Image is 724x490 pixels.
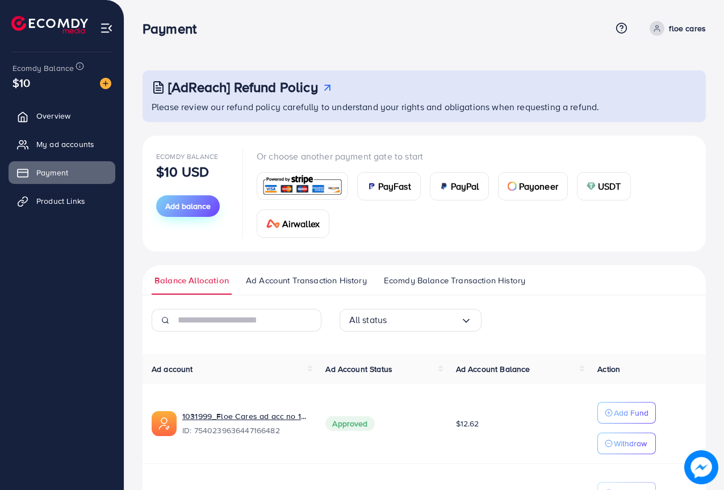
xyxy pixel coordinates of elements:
[587,182,596,191] img: card
[597,433,656,454] button: Withdraw
[597,402,656,424] button: Add Fund
[684,450,718,484] img: image
[325,363,392,375] span: Ad Account Status
[519,179,558,193] span: Payoneer
[325,416,374,431] span: Approved
[36,110,70,122] span: Overview
[246,274,367,287] span: Ad Account Transaction History
[367,182,376,191] img: card
[168,79,318,95] h3: [AdReach] Refund Policy
[11,16,88,33] img: logo
[9,190,115,212] a: Product Links
[430,172,489,200] a: cardPayPal
[156,152,218,161] span: Ecomdy Balance
[645,21,706,36] a: floe cares
[100,22,113,35] img: menu
[508,182,517,191] img: card
[156,195,220,217] button: Add balance
[100,78,111,89] img: image
[577,172,631,200] a: cardUSDT
[9,133,115,156] a: My ad accounts
[261,174,344,198] img: card
[598,179,621,193] span: USDT
[378,179,411,193] span: PayFast
[156,165,209,178] p: $10 USD
[257,149,692,163] p: Or choose another payment gate to start
[340,309,482,332] div: Search for option
[257,172,348,200] a: card
[669,22,706,35] p: floe cares
[451,179,479,193] span: PayPal
[152,100,699,114] p: Please review our refund policy carefully to understand your rights and obligations when requesti...
[9,161,115,184] a: Payment
[182,411,307,422] a: 1031999_Floe Cares ad acc no 1_1755598915786
[12,74,30,91] span: $10
[349,311,387,329] span: All status
[36,195,85,207] span: Product Links
[282,217,320,231] span: Airwallex
[154,274,229,287] span: Balance Allocation
[614,437,647,450] p: Withdraw
[597,363,620,375] span: Action
[143,20,206,37] h3: Payment
[36,167,68,178] span: Payment
[9,104,115,127] a: Overview
[440,182,449,191] img: card
[152,363,193,375] span: Ad account
[257,210,329,238] a: cardAirwallex
[387,311,460,329] input: Search for option
[357,172,421,200] a: cardPayFast
[12,62,74,74] span: Ecomdy Balance
[182,425,307,436] span: ID: 7540239636447166482
[456,418,479,429] span: $12.62
[266,219,280,228] img: card
[152,411,177,436] img: ic-ads-acc.e4c84228.svg
[614,406,648,420] p: Add Fund
[498,172,568,200] a: cardPayoneer
[36,139,94,150] span: My ad accounts
[456,363,530,375] span: Ad Account Balance
[165,200,211,212] span: Add balance
[182,411,307,437] div: <span class='underline'>1031999_Floe Cares ad acc no 1_1755598915786</span></br>7540239636447166482
[384,274,525,287] span: Ecomdy Balance Transaction History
